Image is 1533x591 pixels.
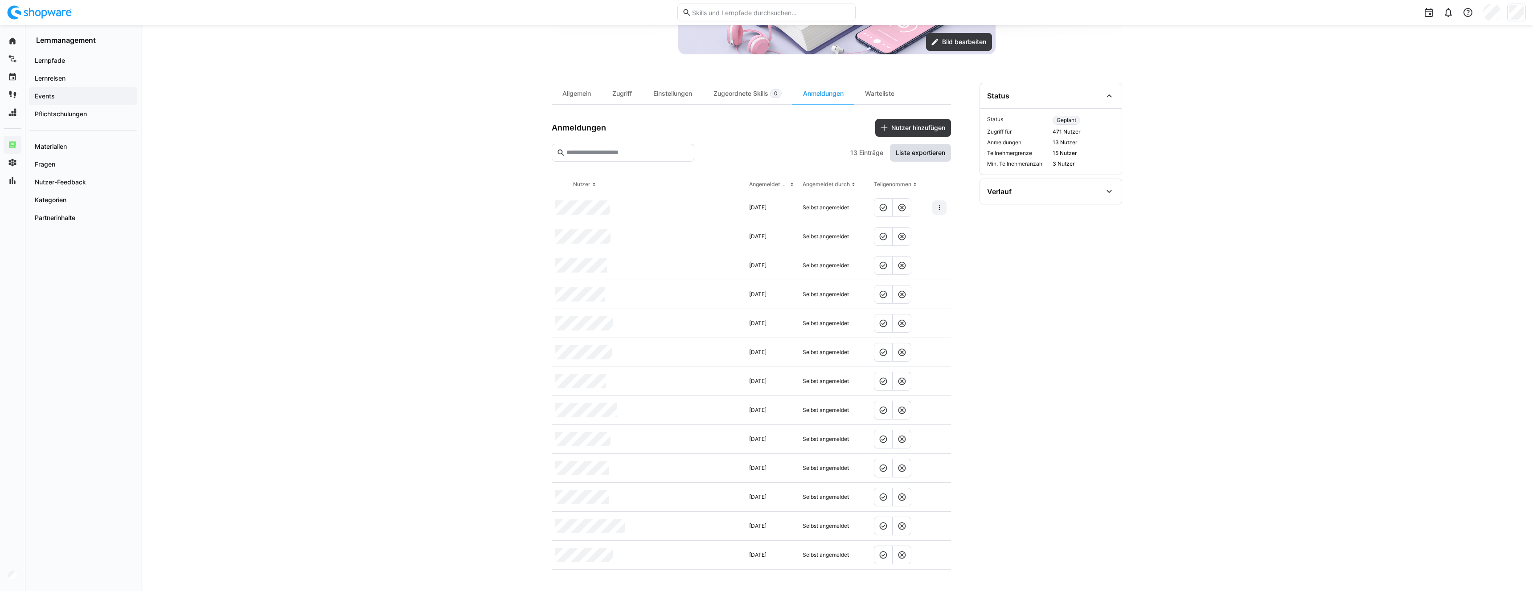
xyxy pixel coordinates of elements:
span: [DATE] [749,291,766,298]
div: Warteliste [854,83,905,104]
span: [DATE] [749,436,766,443]
span: Nutzer hinzufügen [890,123,947,132]
span: [DATE] [749,551,766,558]
span: 15 Nutzer [1053,150,1115,157]
div: Teilgenommen [874,181,911,188]
span: 0 [774,90,778,97]
span: Selbst angemeldet [803,378,849,385]
span: Selbst angemeldet [803,436,849,443]
span: [DATE] [749,465,766,472]
span: 13 Nutzer [1053,139,1115,146]
span: Selbst angemeldet [803,233,849,240]
span: Selbst angemeldet [803,262,849,269]
div: Status [987,91,1009,100]
span: [DATE] [749,407,766,414]
span: Selbst angemeldet [803,291,849,298]
input: Skills und Lernpfade durchsuchen… [691,8,851,16]
span: Selbst angemeldet [803,551,849,558]
span: Geplant [1057,117,1076,124]
div: Angemeldet durch [803,181,850,188]
div: Zugeordnete Skills [703,83,792,104]
span: [DATE] [749,378,766,385]
button: Bild bearbeiten [926,33,992,51]
span: Selbst angemeldet [803,204,849,211]
span: [DATE] [749,233,766,240]
span: Selbst angemeldet [803,407,849,414]
button: Nutzer hinzufügen [875,119,951,137]
span: Selbst angemeldet [803,493,849,501]
div: Zugriff [602,83,643,104]
span: 471 Nutzer [1053,128,1115,135]
span: Min. Teilnehmeranzahl [987,160,1049,167]
span: [DATE] [749,320,766,327]
span: Selbst angemeldet [803,522,849,530]
span: [DATE] [749,262,766,269]
span: Selbst angemeldet [803,465,849,472]
span: [DATE] [749,349,766,356]
div: Anmeldungen [792,83,854,104]
span: Zugriff für [987,128,1049,135]
h3: Anmeldungen [552,123,606,133]
button: Liste exportieren [890,144,951,162]
span: Bild bearbeiten [941,37,988,46]
div: Allgemein [552,83,602,104]
span: Selbst angemeldet [803,320,849,327]
span: Teilnehmergrenze [987,150,1049,157]
span: Status [987,116,1049,125]
span: [DATE] [749,493,766,501]
div: Verlauf [987,187,1012,196]
div: Einstellungen [643,83,703,104]
span: [DATE] [749,204,766,211]
span: Einträge [859,148,883,157]
span: 13 [850,148,857,157]
span: Anmeldungen [987,139,1049,146]
span: [DATE] [749,522,766,530]
span: 3 Nutzer [1053,160,1115,167]
div: Angemeldet am [749,181,788,188]
div: Nutzer [573,181,590,188]
span: Liste exportieren [894,148,947,157]
span: Selbst angemeldet [803,349,849,356]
